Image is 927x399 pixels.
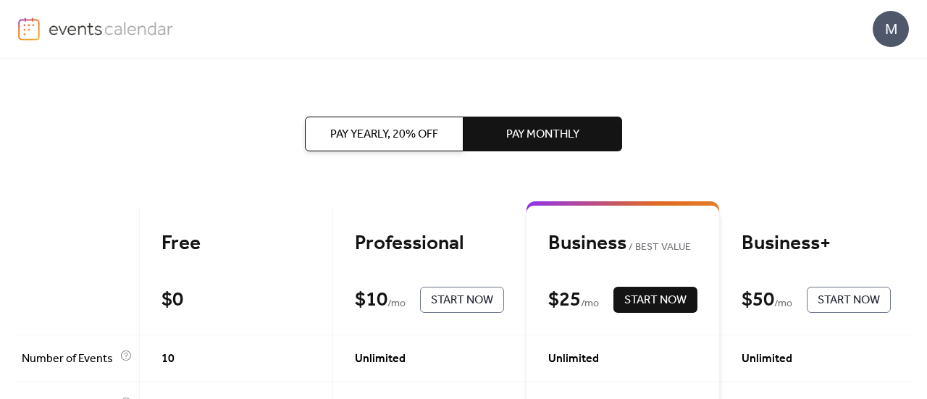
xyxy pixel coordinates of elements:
[581,295,599,313] span: / mo
[742,287,774,313] div: $ 50
[548,231,697,256] div: Business
[162,350,175,368] span: 10
[873,11,909,47] div: M
[18,17,40,41] img: logo
[742,231,891,256] div: Business+
[818,292,880,309] span: Start Now
[387,295,406,313] span: / mo
[463,117,622,151] button: Pay Monthly
[420,287,504,313] button: Start Now
[613,287,697,313] button: Start Now
[548,287,581,313] div: $ 25
[355,231,504,256] div: Professional
[22,350,117,368] span: Number of Events
[774,295,792,313] span: / mo
[355,287,387,313] div: $ 10
[49,17,174,39] img: logo-type
[807,287,891,313] button: Start Now
[330,126,438,143] span: Pay Yearly, 20% off
[624,292,687,309] span: Start Now
[742,350,792,368] span: Unlimited
[162,231,311,256] div: Free
[626,239,691,256] span: BEST VALUE
[548,350,599,368] span: Unlimited
[506,126,579,143] span: Pay Monthly
[162,287,183,313] div: $ 0
[355,350,406,368] span: Unlimited
[305,117,463,151] button: Pay Yearly, 20% off
[431,292,493,309] span: Start Now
